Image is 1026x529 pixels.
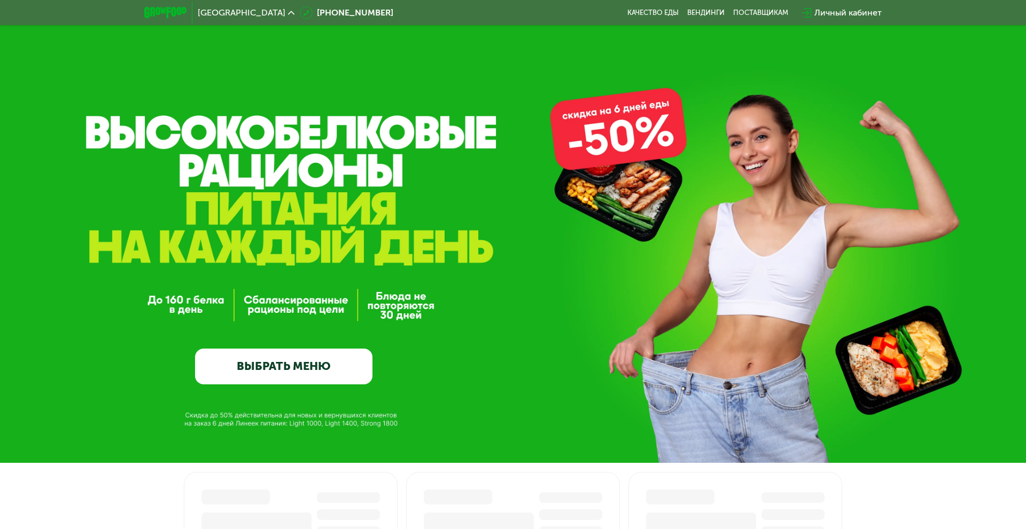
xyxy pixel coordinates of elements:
[733,9,788,17] div: поставщикам
[198,9,285,17] span: [GEOGRAPHIC_DATA]
[687,9,725,17] a: Вендинги
[195,349,372,384] a: ВЫБРАТЬ МЕНЮ
[814,6,882,19] div: Личный кабинет
[627,9,679,17] a: Качество еды
[300,6,393,19] a: [PHONE_NUMBER]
